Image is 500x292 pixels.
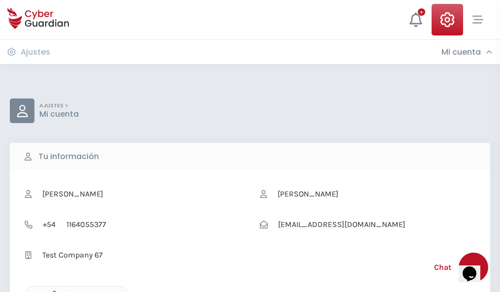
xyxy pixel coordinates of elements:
[459,253,490,282] iframe: chat widget
[21,47,50,57] h3: Ajustes
[39,102,79,109] p: AJUSTES >
[39,109,79,119] p: Mi cuenta
[418,8,425,16] div: +
[434,261,451,273] span: Chat
[37,215,61,234] span: +54
[61,215,240,234] input: Teléfono
[441,47,493,57] div: Mi cuenta
[441,47,481,57] h3: Mi cuenta
[38,151,99,162] b: Tu información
